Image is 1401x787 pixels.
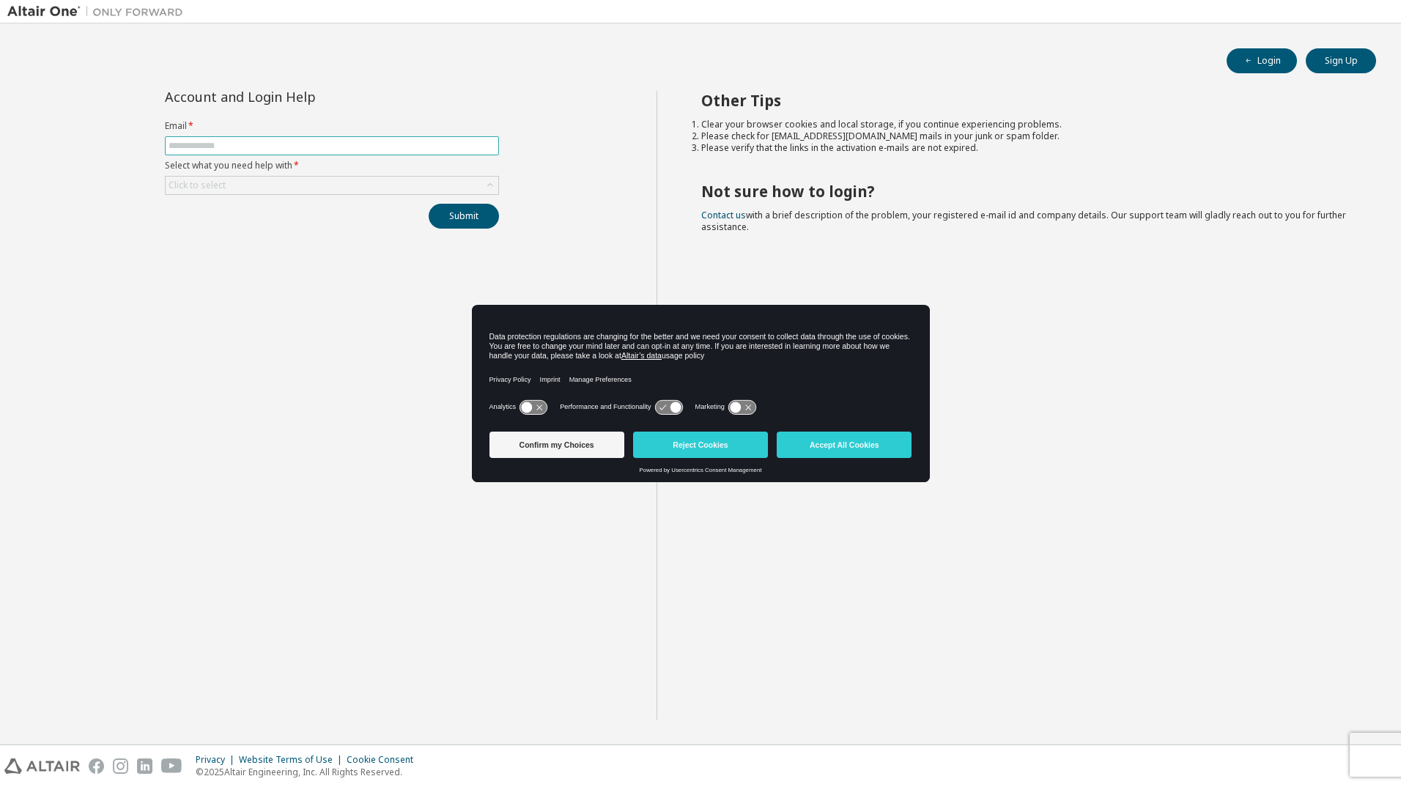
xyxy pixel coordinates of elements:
[165,160,499,171] label: Select what you need help with
[165,120,499,132] label: Email
[137,758,152,774] img: linkedin.svg
[113,758,128,774] img: instagram.svg
[701,182,1350,201] h2: Not sure how to login?
[239,754,347,766] div: Website Terms of Use
[701,209,1346,233] span: with a brief description of the problem, your registered e-mail id and company details. Our suppo...
[196,766,422,778] p: © 2025 Altair Engineering, Inc. All Rights Reserved.
[89,758,104,774] img: facebook.svg
[1306,48,1376,73] button: Sign Up
[196,754,239,766] div: Privacy
[165,91,432,103] div: Account and Login Help
[701,119,1350,130] li: Clear your browser cookies and local storage, if you continue experiencing problems.
[161,758,182,774] img: youtube.svg
[701,209,746,221] a: Contact us
[347,754,422,766] div: Cookie Consent
[429,204,499,229] button: Submit
[166,177,498,194] div: Click to select
[7,4,191,19] img: Altair One
[701,91,1350,110] h2: Other Tips
[701,142,1350,154] li: Please verify that the links in the activation e-mails are not expired.
[169,180,226,191] div: Click to select
[1227,48,1297,73] button: Login
[701,130,1350,142] li: Please check for [EMAIL_ADDRESS][DOMAIN_NAME] mails in your junk or spam folder.
[4,758,80,774] img: altair_logo.svg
